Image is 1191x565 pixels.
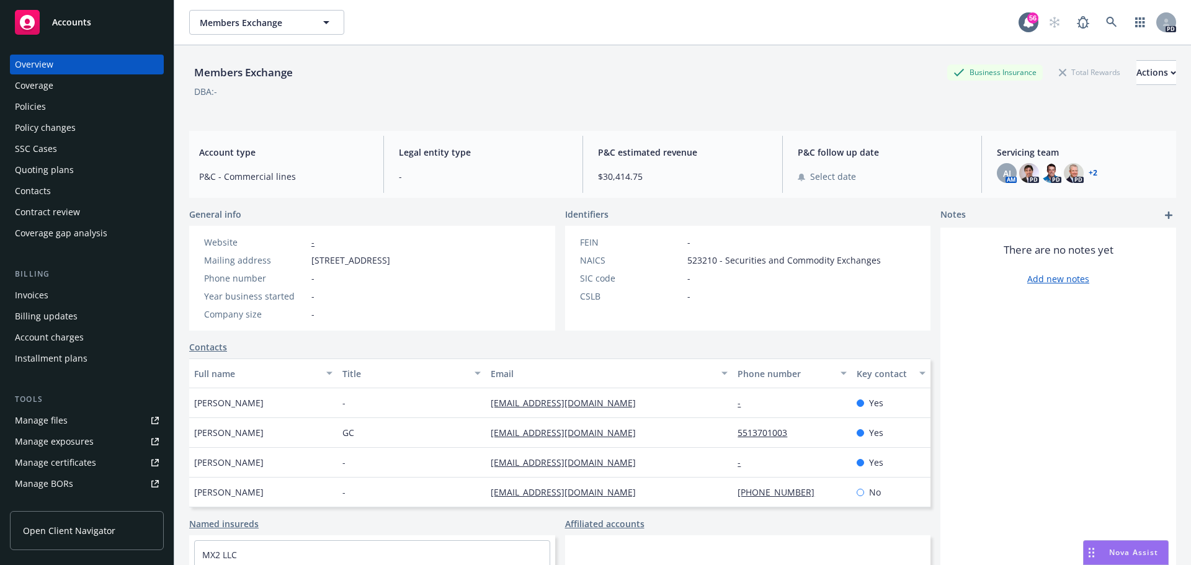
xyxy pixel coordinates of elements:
span: Yes [869,396,883,409]
div: Contract review [15,202,80,222]
span: AJ [1003,167,1011,180]
div: Total Rewards [1053,65,1126,80]
a: Coverage gap analysis [10,223,164,243]
a: Coverage [10,76,164,96]
a: Search [1099,10,1124,35]
span: Nova Assist [1109,547,1158,558]
img: photo [1064,163,1084,183]
div: FEIN [580,236,682,249]
div: Email [491,367,714,380]
div: DBA: - [194,85,217,98]
span: - [687,236,690,249]
button: Key contact [852,358,930,388]
div: Title [342,367,467,380]
div: Coverage gap analysis [15,223,107,243]
span: Notes [940,208,966,223]
span: - [342,396,346,409]
a: Contacts [189,340,227,354]
a: Account charges [10,327,164,347]
div: NAICS [580,254,682,267]
a: Manage certificates [10,453,164,473]
span: - [342,456,346,469]
div: Contacts [15,181,51,201]
span: Account type [199,146,368,159]
div: Billing [10,268,164,280]
span: - [342,486,346,499]
div: Full name [194,367,319,380]
span: [PERSON_NAME] [194,426,264,439]
a: Manage files [10,411,164,430]
a: - [738,397,751,409]
div: Quoting plans [15,160,74,180]
span: Accounts [52,17,91,27]
div: Coverage [15,76,53,96]
span: [PERSON_NAME] [194,396,264,409]
span: Open Client Navigator [23,524,115,537]
span: - [311,290,314,303]
div: Mailing address [204,254,306,267]
div: Policy changes [15,118,76,138]
span: Legal entity type [399,146,568,159]
a: - [738,456,751,468]
div: Overview [15,55,53,74]
a: Manage BORs [10,474,164,494]
div: SSC Cases [15,139,57,159]
a: Quoting plans [10,160,164,180]
span: 523210 - Securities and Commodity Exchanges [687,254,881,267]
span: Members Exchange [200,16,307,29]
a: Summary of insurance [10,495,164,515]
span: - [311,308,314,321]
a: Accounts [10,5,164,40]
a: Add new notes [1027,272,1089,285]
a: Installment plans [10,349,164,368]
a: +2 [1089,169,1097,177]
a: MX2 LLC [202,549,237,561]
button: Email [486,358,733,388]
div: Website [204,236,306,249]
span: General info [189,208,241,221]
span: Identifiers [565,208,609,221]
a: Contacts [10,181,164,201]
div: Members Exchange [189,65,298,81]
span: [PERSON_NAME] [194,456,264,469]
span: - [687,272,690,285]
div: Company size [204,308,306,321]
span: P&C estimated revenue [598,146,767,159]
button: Members Exchange [189,10,344,35]
button: Full name [189,358,337,388]
a: [EMAIL_ADDRESS][DOMAIN_NAME] [491,427,646,438]
div: Account charges [15,327,84,347]
a: SSC Cases [10,139,164,159]
button: Nova Assist [1083,540,1169,565]
span: GC [342,426,354,439]
div: Actions [1136,61,1176,84]
span: [STREET_ADDRESS] [311,254,390,267]
span: No [869,486,881,499]
div: CSLB [580,290,682,303]
span: Yes [869,456,883,469]
a: Invoices [10,285,164,305]
a: [EMAIL_ADDRESS][DOMAIN_NAME] [491,486,646,498]
span: P&C - Commercial lines [199,170,368,183]
div: Manage files [15,411,68,430]
span: - [687,290,690,303]
a: 5513701003 [738,427,797,438]
span: There are no notes yet [1004,242,1113,257]
div: Manage exposures [15,432,94,452]
span: Servicing team [997,146,1166,159]
span: Yes [869,426,883,439]
button: Phone number [733,358,851,388]
a: Switch app [1128,10,1153,35]
a: Report a Bug [1071,10,1095,35]
img: photo [1019,163,1039,183]
span: Select date [810,170,856,183]
div: Manage certificates [15,453,96,473]
a: Start snowing [1042,10,1067,35]
span: P&C follow up date [798,146,967,159]
a: [PHONE_NUMBER] [738,486,824,498]
a: Billing updates [10,306,164,326]
div: Policies [15,97,46,117]
span: $30,414.75 [598,170,767,183]
a: Named insureds [189,517,259,530]
a: [EMAIL_ADDRESS][DOMAIN_NAME] [491,456,646,468]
